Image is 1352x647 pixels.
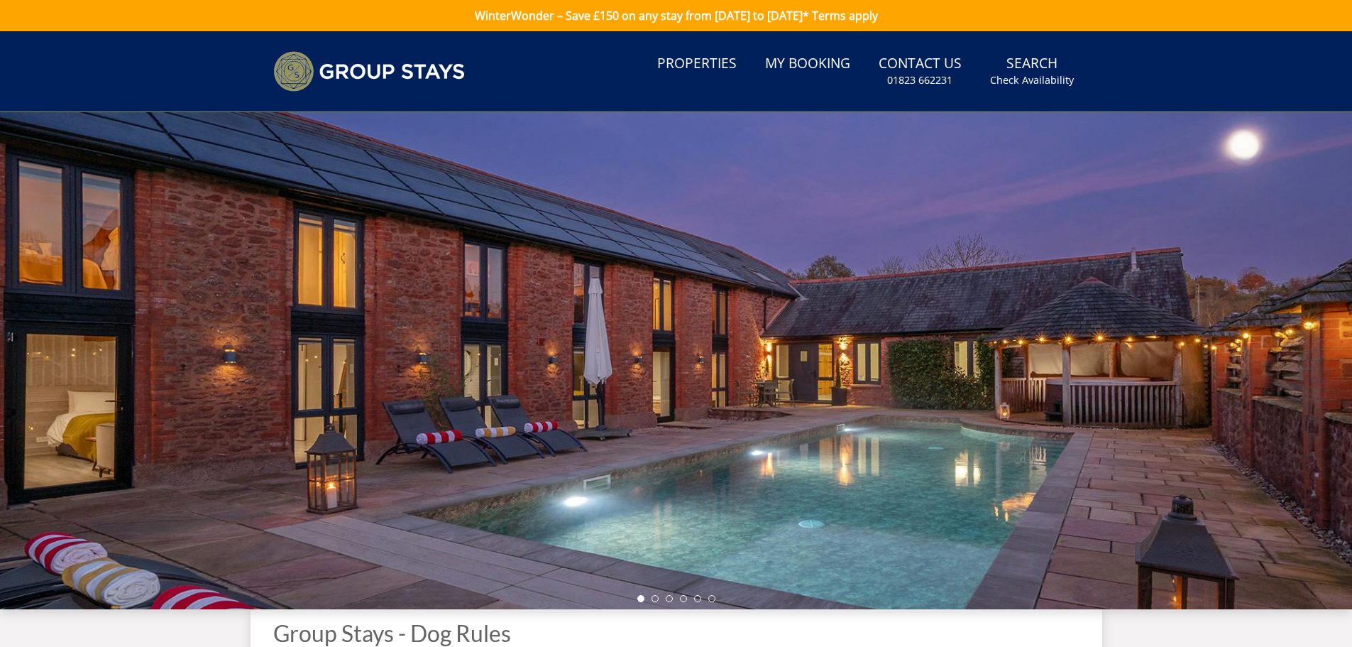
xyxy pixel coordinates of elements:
[984,48,1079,94] a: SearchCheck Availability
[273,621,1079,646] h1: Group Stays - Dog Rules
[759,48,856,80] a: My Booking
[990,73,1074,87] small: Check Availability
[273,51,465,92] img: Group Stays
[873,48,967,94] a: Contact Us01823 662231
[887,73,952,87] small: 01823 662231
[652,48,742,80] a: Properties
